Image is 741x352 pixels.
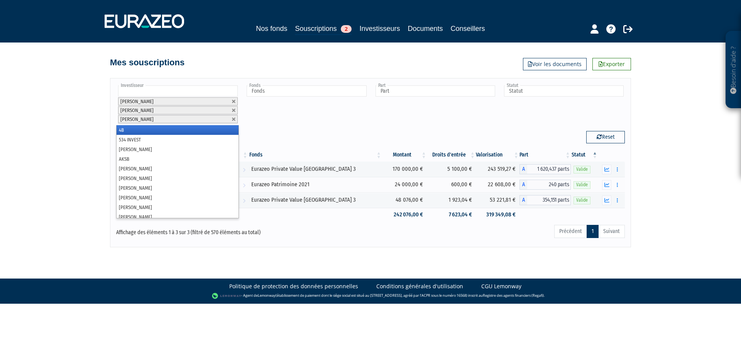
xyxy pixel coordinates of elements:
td: 48 076,00 € [382,192,427,208]
th: Statut : activer pour trier la colonne par ordre d&eacute;croissant [571,148,598,162]
a: 1 [587,225,599,238]
span: 354,151 parts [527,195,571,205]
div: Eurazeo Private Value [GEOGRAPHIC_DATA] 3 [251,165,379,173]
div: Eurazeo Private Value [GEOGRAPHIC_DATA] 3 [251,196,379,204]
td: 24 000,00 € [382,177,427,192]
span: [PERSON_NAME] [120,116,154,122]
li: [PERSON_NAME] [117,193,239,202]
span: A [519,180,527,190]
a: Conditions générales d'utilisation [376,282,463,290]
th: Montant: activer pour trier la colonne par ordre croissant [382,148,427,162]
li: [PERSON_NAME] [117,145,239,154]
li: [PERSON_NAME] [117,183,239,193]
td: 243 519,27 € [476,162,519,177]
a: Investisseurs [359,23,400,34]
td: 53 221,81 € [476,192,519,208]
td: 1 923,04 € [427,192,475,208]
li: AKSB [117,154,239,164]
a: Nos fonds [256,23,287,34]
td: 170 000,00 € [382,162,427,177]
li: [PERSON_NAME] [117,212,239,222]
a: Lemonway [258,293,276,298]
li: [PERSON_NAME] [117,173,239,183]
span: [PERSON_NAME] [120,107,154,113]
td: 319 349,08 € [476,208,519,221]
a: Voir les documents [523,58,587,70]
div: A - Eurazeo Private Value Europe 3 [519,164,571,174]
span: Valide [574,166,590,173]
th: Fonds: activer pour trier la colonne par ordre croissant [249,148,382,162]
img: logo-lemonway.png [212,292,242,300]
span: 240 parts [527,180,571,190]
span: [PERSON_NAME] [120,99,154,104]
div: Affichage des éléments 1 à 3 sur 3 (filtré de 570 éléments au total) [116,224,321,236]
td: 7 623,04 € [427,208,475,221]
a: CGU Lemonway [481,282,521,290]
p: Besoin d'aide ? [729,35,738,105]
th: Droits d'entrée: activer pour trier la colonne par ordre croissant [427,148,475,162]
button: Reset [586,131,625,143]
td: 242 076,00 € [382,208,427,221]
div: - Agent de (établissement de paiement dont le siège social est situé au [STREET_ADDRESS], agréé p... [8,292,733,300]
div: A - Eurazeo Private Value Europe 3 [519,195,571,205]
div: Eurazeo Patrimoine 2021 [251,180,379,189]
h4: Mes souscriptions [110,58,184,67]
li: 534 INVEST [117,135,239,145]
a: Documents [408,23,443,34]
a: Conseillers [451,23,485,34]
li: 4B [117,125,239,135]
a: Exporter [592,58,631,70]
span: 1 620,437 parts [527,164,571,174]
i: Voir l'investisseur [243,178,245,192]
i: Voir l'investisseur [243,163,245,177]
span: A [519,164,527,174]
li: [PERSON_NAME] [117,164,239,173]
i: Voir l'investisseur [243,194,245,208]
span: Valide [574,181,590,189]
td: 5 100,00 € [427,162,475,177]
span: 2 [341,25,352,33]
td: 22 608,00 € [476,177,519,192]
th: Part: activer pour trier la colonne par ordre croissant [519,148,571,162]
a: Souscriptions2 [295,23,352,35]
td: 600,00 € [427,177,475,192]
span: A [519,195,527,205]
div: A - Eurazeo Patrimoine 2021 [519,180,571,190]
li: [PERSON_NAME] [117,202,239,212]
a: Registre des agents financiers (Regafi) [483,293,544,298]
img: 1732889491-logotype_eurazeo_blanc_rvb.png [105,14,184,28]
th: Valorisation: activer pour trier la colonne par ordre croissant [476,148,519,162]
span: Valide [574,197,590,204]
a: Politique de protection des données personnelles [229,282,358,290]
